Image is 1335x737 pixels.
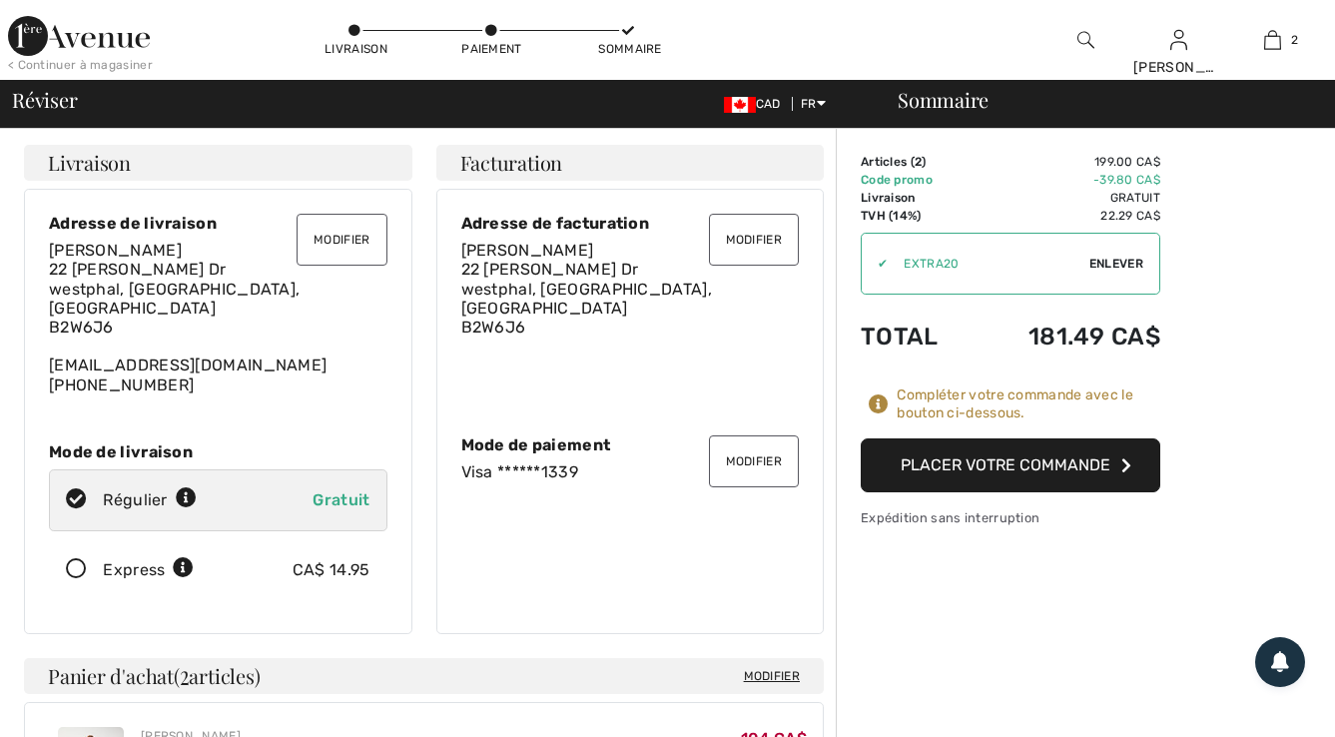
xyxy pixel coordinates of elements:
[49,214,387,233] div: Adresse de livraison
[861,508,1160,527] div: Expédition sans interruption
[861,303,972,370] td: Total
[861,207,972,225] td: TVH (14%)
[801,97,826,111] span: FR
[461,40,521,58] div: Paiement
[915,155,922,169] span: 2
[1170,28,1187,52] img: Mes infos
[461,214,800,233] div: Adresse de facturation
[293,558,370,582] div: CA$ 14.95
[862,255,888,273] div: ✔
[861,171,972,189] td: Code promo
[460,153,563,173] span: Facturation
[972,189,1160,207] td: Gratuit
[49,260,300,337] span: 22 [PERSON_NAME] Dr westphal, [GEOGRAPHIC_DATA], [GEOGRAPHIC_DATA] B2W6J6
[861,189,972,207] td: Livraison
[461,260,712,337] span: 22 [PERSON_NAME] Dr westphal, [GEOGRAPHIC_DATA], [GEOGRAPHIC_DATA] B2W6J6
[972,207,1160,225] td: 22.29 CA$
[1133,57,1225,78] div: [PERSON_NAME]
[1226,28,1318,52] a: 2
[744,666,800,686] span: Modifier
[709,435,799,487] button: Modifier
[972,303,1160,370] td: 181.49 CA$
[709,214,799,266] button: Modifier
[874,90,1323,110] div: Sommaire
[297,214,386,266] button: Modifier
[180,661,190,687] span: 2
[724,97,789,111] span: CAD
[49,241,182,260] span: [PERSON_NAME]
[861,153,972,171] td: Articles ( )
[49,241,387,394] div: [EMAIL_ADDRESS][DOMAIN_NAME] [PHONE_NUMBER]
[1291,31,1298,49] span: 2
[461,435,800,454] div: Mode de paiement
[598,40,658,58] div: Sommaire
[24,658,824,694] h4: Panier d'achat
[313,490,369,509] span: Gratuit
[325,40,384,58] div: Livraison
[48,153,131,173] span: Livraison
[888,234,1089,294] input: Code promo
[1077,28,1094,52] img: recherche
[972,171,1160,189] td: -39.80 CA$
[8,56,153,74] div: < Continuer à magasiner
[724,97,756,113] img: Canadian Dollar
[103,488,197,512] div: Régulier
[897,386,1160,422] div: Compléter votre commande avec le bouton ci-dessous.
[12,90,77,110] span: Réviser
[461,241,594,260] span: [PERSON_NAME]
[1264,28,1281,52] img: Mon panier
[8,16,150,56] img: 1ère Avenue
[49,442,387,461] div: Mode de livraison
[103,558,194,582] div: Express
[1170,30,1187,49] a: Se connecter
[972,153,1160,171] td: 199.00 CA$
[1089,255,1143,273] span: Enlever
[861,438,1160,492] button: Placer votre commande
[174,662,261,689] span: ( articles)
